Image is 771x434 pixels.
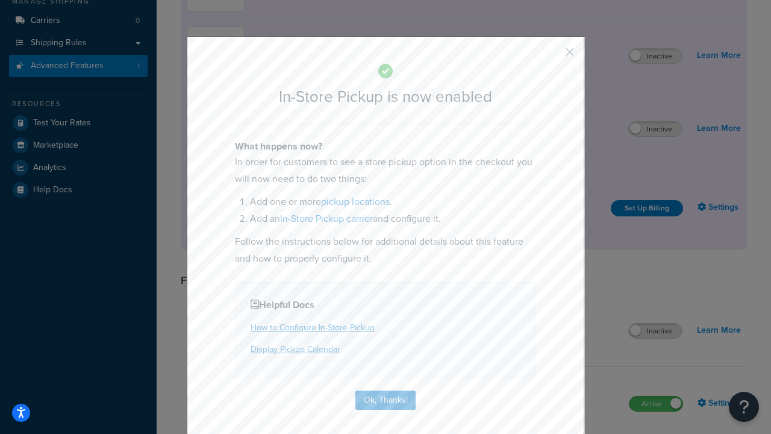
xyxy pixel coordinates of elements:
[280,212,373,225] a: In-Store Pickup carrier
[235,233,536,267] p: Follow the instructions below for additional details about this feature and how to properly confi...
[235,154,536,187] p: In order for customers to see a store pickup option in the checkout you will now need to do two t...
[235,88,536,105] h2: In-Store Pickup is now enabled
[250,193,536,210] li: Add one or more .
[355,391,416,410] button: Ok, Thanks!
[251,298,520,312] h4: Helpful Docs
[251,343,340,356] a: Display Pickup Calendar
[250,210,536,227] li: Add an and configure it.
[235,139,536,154] h4: What happens now?
[251,321,375,334] a: How to Configure In-Store Pickup
[321,195,390,209] a: pickup locations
